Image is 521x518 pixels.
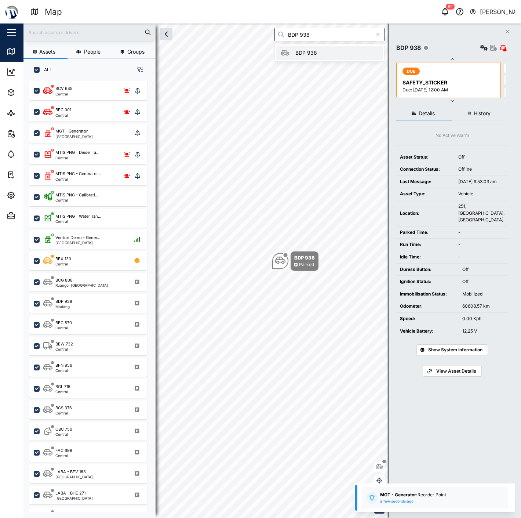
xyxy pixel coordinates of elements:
[400,241,451,248] div: Run Time:
[380,492,468,499] div: Reorder Point
[400,154,451,161] div: Asset Status:
[458,191,504,198] div: Vehicle
[55,390,70,394] div: Central
[55,426,72,432] div: CBC 750
[19,191,45,199] div: Settings
[55,262,71,266] div: Central
[28,27,151,38] input: Search assets or drivers
[55,192,98,198] div: MTIS PNG - Calibrati...
[55,496,93,500] div: [GEOGRAPHIC_DATA]
[462,315,504,322] div: 0.00 Kph
[462,328,504,335] div: 12.25 V
[19,88,42,97] div: Assets
[55,320,72,326] div: BEG 570
[272,251,318,271] div: Map marker
[55,475,93,479] div: [GEOGRAPHIC_DATA]
[19,47,36,55] div: Map
[19,109,37,117] div: Sites
[462,291,504,298] div: Mobilized
[400,229,451,236] div: Parked Time:
[55,128,88,134] div: MGT - Generator
[458,229,504,236] div: -
[40,67,52,73] label: ALL
[55,107,71,113] div: BFC 001
[428,345,482,355] span: Show System Information
[55,305,72,308] div: Madang
[55,341,73,347] div: BEW 732
[294,254,315,261] div: BDP 938
[55,149,99,156] div: MTIS PNG - Diesel Ta...
[19,150,42,158] div: Alarms
[402,87,496,94] div: Due: [DATE] 12:00 AM
[458,203,504,224] div: 251, [GEOGRAPHIC_DATA], [GEOGRAPHIC_DATA]
[469,7,515,17] button: [PERSON_NAME]
[55,384,70,390] div: BGL 715
[55,220,101,223] div: Central
[19,130,44,138] div: Reports
[458,166,504,173] div: Offline
[458,254,504,261] div: -
[55,156,99,160] div: Central
[29,79,155,512] div: grid
[400,191,451,198] div: Asset Type:
[55,177,101,181] div: Central
[55,256,71,262] div: BEX 130
[55,213,101,220] div: MTIS PNG - Water Tan...
[55,113,71,117] div: Central
[416,344,488,355] button: Show System Information
[55,298,72,305] div: BDP 938
[400,303,455,310] div: Odometer:
[55,92,73,96] div: Central
[400,315,455,322] div: Speed:
[419,111,435,116] span: Details
[400,291,455,298] div: Immobilisation Status:
[55,171,101,177] div: MTIS PNG - Generator...
[55,235,100,241] div: Venturi Demo - Gener...
[39,49,55,54] span: Assets
[480,7,515,17] div: [PERSON_NAME]
[407,68,416,75] span: DUE
[400,210,451,217] div: Location:
[400,328,455,335] div: Vehicle Battery:
[55,369,72,372] div: Central
[19,68,52,76] div: Dashboard
[55,469,86,475] div: LABA - BFV 163
[55,135,93,138] div: [GEOGRAPHIC_DATA]
[380,499,413,504] div: a few seconds ago
[295,49,317,57] div: BDP 938
[55,511,127,518] div: MGT - Apartment [PERSON_NAME]...
[299,261,314,268] div: Parked
[400,266,455,273] div: Duress Button:
[380,492,418,497] strong: MGT - Generator:
[458,178,504,185] div: [DATE] 9:53:03 am
[55,198,98,202] div: Central
[474,111,491,116] span: History
[400,254,451,261] div: Idle Time:
[400,166,451,173] div: Connection Status:
[55,405,72,411] div: BGS 376
[55,432,72,436] div: Central
[55,347,73,351] div: Central
[55,411,72,415] div: Central
[19,171,39,179] div: Tasks
[436,366,476,376] span: View Asset Details
[274,28,385,41] input: Search by People, Asset, Geozone or Place
[402,79,496,87] div: SAFETY_STICKER
[127,49,145,54] span: Groups
[84,49,101,54] span: People
[19,212,41,220] div: Admin
[462,266,504,273] div: Off
[55,277,73,283] div: BCG 808
[462,278,504,285] div: Off
[55,490,85,496] div: LABA - BHE 271
[23,23,521,518] canvas: Map
[55,283,108,287] div: Ruango, [GEOGRAPHIC_DATA]
[55,448,72,454] div: FAC 698
[400,278,455,285] div: Ignition Status:
[446,4,455,10] div: 82
[400,178,451,185] div: Last Message:
[436,132,469,139] div: No Active Alarm
[45,6,62,18] div: Map
[55,454,72,457] div: Central
[4,4,20,20] img: Main Logo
